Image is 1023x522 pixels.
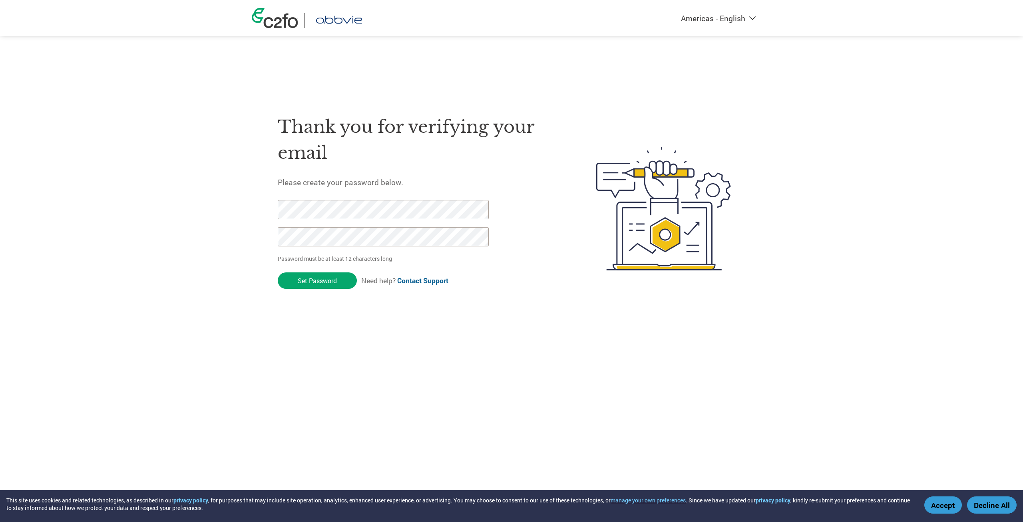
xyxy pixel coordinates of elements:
input: Set Password [278,272,357,289]
span: Need help? [361,276,448,285]
button: Accept [924,496,962,514]
a: privacy policy [173,496,208,504]
a: privacy policy [756,496,790,504]
h1: Thank you for verifying your email [278,114,558,166]
button: Decline All [967,496,1017,514]
img: c2fo logo [252,8,298,28]
button: manage your own preferences [611,496,686,504]
h5: Please create your password below. [278,177,558,187]
img: AbbVie [310,13,367,28]
a: Contact Support [397,276,448,285]
div: This site uses cookies and related technologies, as described in our , for purposes that may incl... [6,496,913,512]
p: Password must be at least 12 characters long [278,254,491,263]
img: create-password [582,103,746,315]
